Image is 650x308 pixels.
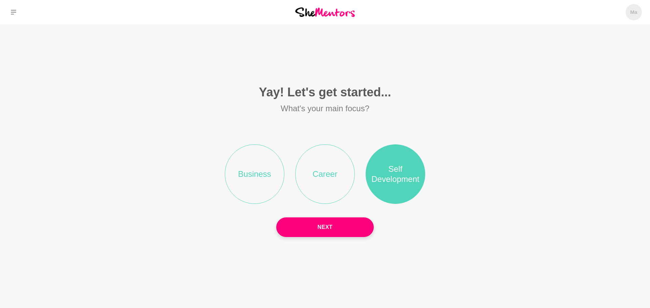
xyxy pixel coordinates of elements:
[295,7,355,17] img: She Mentors Logo
[276,217,374,237] button: Next
[135,85,515,100] h1: Yay! Let's get started...
[135,102,515,115] p: What's your main focus?
[626,4,642,20] a: Ma
[630,9,637,16] h5: Ma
